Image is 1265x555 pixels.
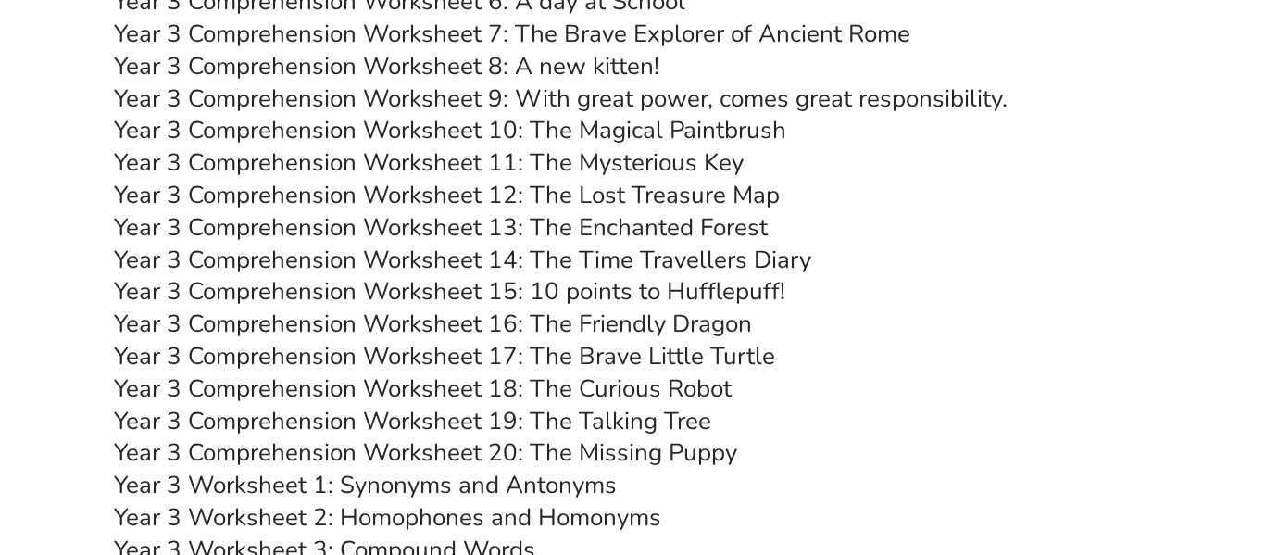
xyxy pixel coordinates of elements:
[114,179,780,211] a: Year 3 Comprehension Worksheet 12: The Lost Treasure Map
[114,372,732,405] a: Year 3 Comprehension Worksheet 18: The Curious Robot
[114,308,752,340] a: Year 3 Comprehension Worksheet 16: The Friendly Dragon
[114,244,811,276] a: Year 3 Comprehension Worksheet 14: The Time Travellers Diary
[114,275,785,308] a: Year 3 Comprehension Worksheet 15: 10 points to Hufflepuff!
[114,18,910,50] a: Year 3 Comprehension Worksheet 7: The Brave Explorer of Ancient Rome
[114,211,768,244] a: Year 3 Comprehension Worksheet 13: The Enchanted Forest
[114,50,659,82] a: Year 3 Comprehension Worksheet 8: A new kitten!
[114,114,786,146] a: Year 3 Comprehension Worksheet 10: The Magical Paintbrush
[958,346,1265,555] iframe: Chat Widget
[114,82,1008,115] a: Year 3 Comprehension Worksheet 9: With great power, comes great responsibility.
[114,501,661,534] a: Year 3 Worksheet 2: Homophones and Homonyms
[114,340,775,372] a: Year 3 Comprehension Worksheet 17: The Brave Little Turtle
[114,405,711,437] a: Year 3 Comprehension Worksheet 19: The Talking Tree
[114,146,744,179] a: Year 3 Comprehension Worksheet 11: The Mysterious Key
[114,469,617,501] a: Year 3 Worksheet 1: Synonyms and Antonyms
[114,436,737,469] a: Year 3 Comprehension Worksheet 20: The Missing Puppy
